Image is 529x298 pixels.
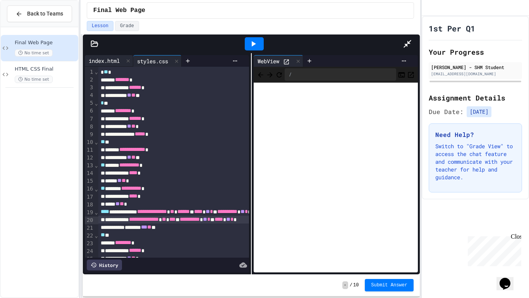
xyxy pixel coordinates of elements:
[285,68,396,81] div: /
[342,281,348,289] span: -
[85,92,94,99] div: 4
[85,170,94,177] div: 14
[85,154,94,162] div: 12
[85,255,94,263] div: 25
[15,66,77,73] span: HTML CSS Final
[85,115,94,123] div: 7
[429,92,522,103] h2: Assignment Details
[87,260,122,270] div: History
[85,248,94,255] div: 24
[85,209,94,217] div: 19
[435,130,515,139] h3: Need Help?
[431,64,520,71] div: [PERSON_NAME] - SHM Student
[93,6,145,15] span: Final Web Page
[15,40,77,46] span: Final Web Page
[85,185,94,193] div: 16
[85,68,94,76] div: 1
[429,23,475,34] h1: 1st Per Q1
[353,282,359,288] span: 10
[407,70,415,79] button: Open in new tab
[94,162,98,168] span: Fold line
[85,76,94,84] div: 2
[7,5,72,22] button: Back to Teams
[429,107,464,116] span: Due Date:
[85,177,94,185] div: 15
[398,70,405,79] button: Console
[3,3,53,49] div: Chat with us now!Close
[85,240,94,248] div: 23
[85,55,133,67] div: index.html
[85,232,94,240] div: 22
[85,146,94,154] div: 11
[94,186,98,192] span: Fold line
[85,99,94,107] div: 5
[254,57,283,65] div: WebView
[350,282,352,288] span: /
[467,106,491,117] span: [DATE]
[435,142,515,181] p: Switch to "Grade View" to access the chat feature and communicate with your teacher for help and ...
[85,224,94,232] div: 21
[85,139,94,146] div: 10
[431,71,520,77] div: [EMAIL_ADDRESS][DOMAIN_NAME]
[85,107,94,115] div: 6
[275,70,283,79] button: Refresh
[85,131,94,139] div: 9
[254,55,303,67] div: WebView
[15,76,53,83] span: No time set
[94,209,98,215] span: Fold line
[87,21,113,31] button: Lesson
[266,69,274,79] span: Forward
[115,21,139,31] button: Grade
[15,49,53,57] span: No time set
[465,233,521,266] iframe: chat widget
[85,57,124,65] div: index.html
[85,217,94,224] div: 20
[254,83,418,273] iframe: Web Preview
[133,57,172,65] div: styles.css
[85,84,94,92] div: 3
[94,139,98,145] span: Fold line
[133,55,182,67] div: styles.css
[371,282,407,288] span: Submit Answer
[257,69,264,79] span: Back
[27,10,63,18] span: Back to Teams
[85,123,94,131] div: 8
[85,193,94,201] div: 17
[85,201,94,209] div: 18
[85,162,94,170] div: 13
[94,100,98,106] span: Fold line
[496,267,521,290] iframe: chat widget
[94,232,98,239] span: Fold line
[365,279,414,291] button: Submit Answer
[429,47,522,57] h2: Your Progress
[94,69,98,75] span: Fold line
